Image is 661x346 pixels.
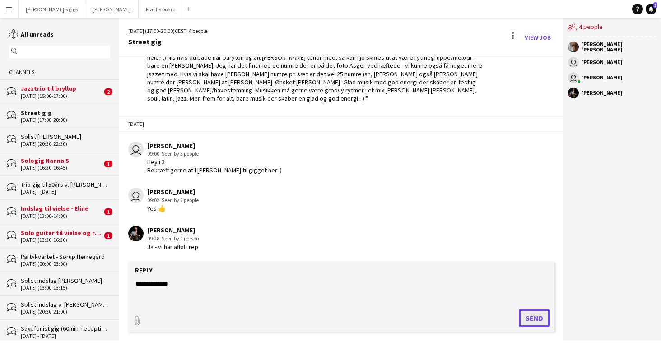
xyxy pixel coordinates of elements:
[646,4,656,14] a: 5
[128,37,207,46] div: Street gig
[21,204,102,212] div: Indslag til vielse - Eline
[9,30,54,38] a: All unreads
[21,261,110,267] div: [DATE] (00:00-03:00)
[147,226,199,234] div: [PERSON_NAME]
[21,141,110,147] div: [DATE] (20:30-22:30)
[159,235,199,242] span: · Seen by 1 person
[159,197,199,203] span: · Seen by 2 people
[568,18,656,37] div: 4 people
[147,150,282,158] div: 09:00
[175,28,186,34] span: CEST
[21,189,110,195] div: [DATE] - [DATE]
[147,45,484,102] div: Yea, det bliver godt! Lad os få aftalt repertoire - Nis og [PERSON_NAME] vil I ikke bestemme rep....
[21,324,110,332] div: Saxofonist gig (60min. reception 2x30min aften)
[653,2,657,8] span: 5
[104,161,112,167] span: 1
[21,213,102,219] div: [DATE] (13:00-14:00)
[21,165,102,171] div: [DATE] (16:30-16:45)
[128,27,207,35] div: [DATE] (17:00-20:00) | 4 people
[119,116,563,132] div: [DATE]
[21,300,110,309] div: Solist indslag v. [PERSON_NAME] til bryllup
[581,42,656,52] div: [PERSON_NAME] [PERSON_NAME]
[147,196,199,204] div: 09:02
[21,229,102,237] div: Solo guitar til vielse og reception - [PERSON_NAME]
[21,93,102,99] div: [DATE] (15:00-17:00)
[21,157,102,165] div: Sologig Nanna S
[21,309,110,315] div: [DATE] (20:30-21:00)
[147,235,199,243] div: 09:28
[104,208,112,215] span: 1
[147,142,282,150] div: [PERSON_NAME]
[21,333,110,339] div: [DATE] - [DATE]
[519,309,550,327] button: Send
[21,117,110,123] div: [DATE] (17:00-20:00)
[147,243,199,251] div: Ja - vi har aftalt rep
[19,0,85,18] button: [PERSON_NAME]'s gigs
[147,188,199,196] div: [PERSON_NAME]
[85,0,139,18] button: [PERSON_NAME]
[581,75,623,80] div: [PERSON_NAME]
[21,237,102,243] div: [DATE] (13:30-16:30)
[147,158,282,174] div: Hey i 3 Bekræft gerne at I [PERSON_NAME] til gigget her :)
[21,84,102,92] div: Jazztrio til bryllup
[21,180,110,189] div: Trio gig til 50års v. [PERSON_NAME]
[147,204,199,212] div: Yes 👍
[159,150,199,157] span: · Seen by 3 people
[21,133,110,141] div: Solist [PERSON_NAME]
[104,88,112,95] span: 2
[21,277,110,285] div: Solist indslag [PERSON_NAME]
[21,253,110,261] div: Partykvartet - Sørup Herregård
[21,285,110,291] div: [DATE] (13:00-13:15)
[135,266,153,274] label: Reply
[21,109,110,117] div: Street gig
[104,232,112,239] span: 1
[521,30,554,45] a: View Job
[581,90,623,96] div: [PERSON_NAME]
[581,60,623,65] div: [PERSON_NAME]
[139,0,183,18] button: Flachs board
